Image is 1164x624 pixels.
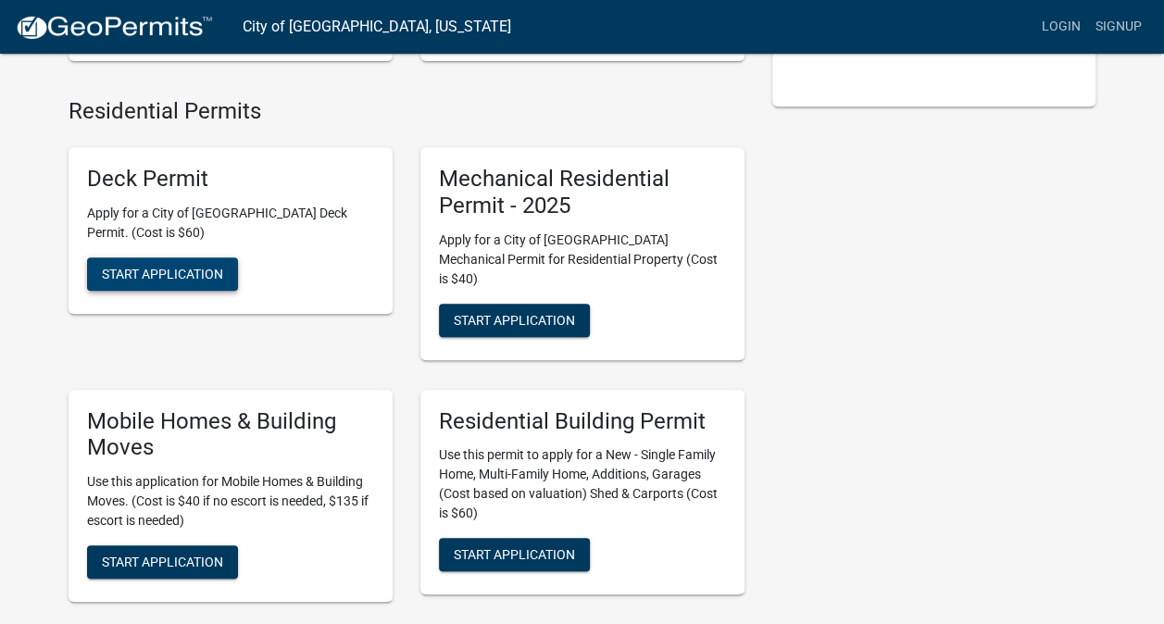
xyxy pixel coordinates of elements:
h5: Deck Permit [87,166,374,193]
h5: Mechanical Residential Permit - 2025 [439,166,726,219]
h4: Residential Permits [69,98,745,125]
span: Start Application [102,555,223,569]
button: Start Application [439,538,590,571]
span: Start Application [454,547,575,562]
span: Start Application [454,312,575,327]
button: Start Application [87,257,238,291]
button: Start Application [439,304,590,337]
h5: Mobile Homes & Building Moves [87,408,374,462]
p: Apply for a City of [GEOGRAPHIC_DATA] Deck Permit. (Cost is $60) [87,204,374,243]
a: Login [1034,9,1088,44]
h5: Residential Building Permit [439,408,726,435]
p: Apply for a City of [GEOGRAPHIC_DATA] Mechanical Permit for Residential Property (Cost is $40) [439,231,726,289]
p: Use this permit to apply for a New - Single Family Home, Multi-Family Home, Additions, Garages (C... [439,445,726,523]
button: Start Application [87,545,238,579]
a: Signup [1088,9,1149,44]
a: City of [GEOGRAPHIC_DATA], [US_STATE] [243,11,511,43]
span: Start Application [102,266,223,281]
p: Use this application for Mobile Homes & Building Moves. (Cost is $40 if no escort is needed, $135... [87,472,374,530]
